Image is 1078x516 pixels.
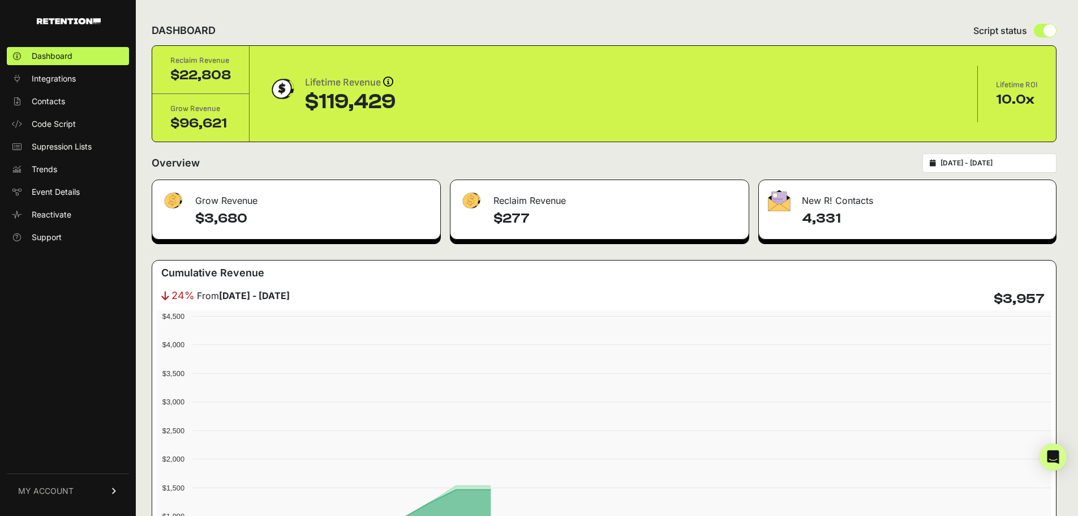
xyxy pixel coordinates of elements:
span: 24% [171,288,195,304]
span: Support [32,232,62,243]
img: fa-envelope-19ae18322b30453b285274b1b8af3d052b27d846a4fbe8435d1a52b978f639a2.png [768,190,791,211]
div: Lifetime Revenue [305,75,396,91]
span: MY ACCOUNT [18,485,74,497]
div: Reclaim Revenue [170,55,231,66]
span: Dashboard [32,50,72,62]
div: Reclaim Revenue [450,180,749,214]
span: Supression Lists [32,141,92,152]
text: $2,000 [162,455,184,463]
h3: Cumulative Revenue [161,265,264,281]
span: From [197,289,290,302]
img: dollar-coin-05c43ed7efb7bc0c12610022525b4bbbb207c7efeef5aecc26f025e68dcafac9.png [268,75,296,103]
text: $3,000 [162,398,184,406]
a: Event Details [7,183,129,201]
h4: 4,331 [802,210,1047,228]
text: $2,500 [162,427,184,435]
span: Event Details [32,186,80,198]
div: $96,621 [170,114,231,133]
text: $3,500 [162,369,184,378]
div: Lifetime ROI [996,79,1038,91]
h2: Overview [152,155,200,171]
span: Reactivate [32,209,71,220]
strong: [DATE] - [DATE] [219,290,290,301]
h4: $277 [493,210,740,228]
img: fa-dollar-13500eef13a19c4ab2b9ed9ad552e47b0d9fc28b02b83b90ba0e00f96d6372e9.png [161,190,184,212]
div: $119,429 [305,91,396,113]
div: Grow Revenue [152,180,440,214]
a: Dashboard [7,47,129,65]
span: Integrations [32,73,76,84]
a: Integrations [7,70,129,88]
a: Support [7,228,129,246]
div: Open Intercom Messenger [1040,443,1067,471]
a: Reactivate [7,206,129,224]
a: MY ACCOUNT [7,474,129,508]
span: Trends [32,164,57,175]
a: Contacts [7,92,129,110]
h4: $3,957 [994,290,1045,308]
img: Retention.com [37,18,101,24]
div: $22,808 [170,66,231,84]
div: 10.0x [996,91,1038,109]
div: Grow Revenue [170,103,231,114]
a: Trends [7,160,129,178]
span: Script status [973,24,1027,37]
div: New R! Contacts [759,180,1056,214]
text: $4,000 [162,340,184,349]
h2: DASHBOARD [152,23,216,39]
span: Contacts [32,96,65,107]
a: Code Script [7,115,129,133]
h4: $3,680 [195,210,431,228]
text: $4,500 [162,312,184,321]
img: fa-dollar-13500eef13a19c4ab2b9ed9ad552e47b0d9fc28b02b83b90ba0e00f96d6372e9.png [459,190,482,212]
span: Code Script [32,118,76,130]
a: Supression Lists [7,138,129,156]
text: $1,500 [162,484,184,492]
